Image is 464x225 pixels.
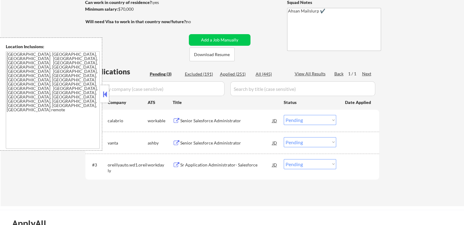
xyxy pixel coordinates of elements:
[189,48,235,61] button: Download Resume
[148,162,173,168] div: workday
[220,71,250,77] div: Applied (251)
[85,19,187,24] strong: Will need Visa to work in that country now/future?:
[272,137,278,148] div: JD
[108,99,148,105] div: Company
[256,71,286,77] div: All (445)
[284,97,336,108] div: Status
[87,81,225,96] input: Search by company (case sensitive)
[295,71,327,77] div: View All Results
[272,115,278,126] div: JD
[148,118,173,124] div: workable
[345,99,372,105] div: Date Applied
[108,118,148,124] div: calabrio
[108,140,148,146] div: vanta
[180,162,272,168] div: Sr Application Administrator- Salesforce
[348,71,362,77] div: 1 / 1
[334,71,344,77] div: Back
[150,71,180,77] div: Pending (3)
[189,34,250,46] button: Add a Job Manually
[362,71,372,77] div: Next
[108,162,148,174] div: oreillyauto.wd1.oreilly
[6,44,100,50] div: Location Inclusions:
[186,19,203,25] div: no
[272,159,278,170] div: JD
[148,99,173,105] div: ATS
[148,140,173,146] div: ashby
[230,81,375,96] input: Search by title (case sensitive)
[185,71,215,77] div: Excluded (191)
[180,118,272,124] div: Senior Salesforce Administrator
[180,140,272,146] div: Senior Salesforce Administrator
[173,99,278,105] div: Title
[92,162,103,168] div: #3
[85,6,118,12] strong: Minimum salary:
[87,68,148,75] div: Applications
[85,6,187,12] div: $70,000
